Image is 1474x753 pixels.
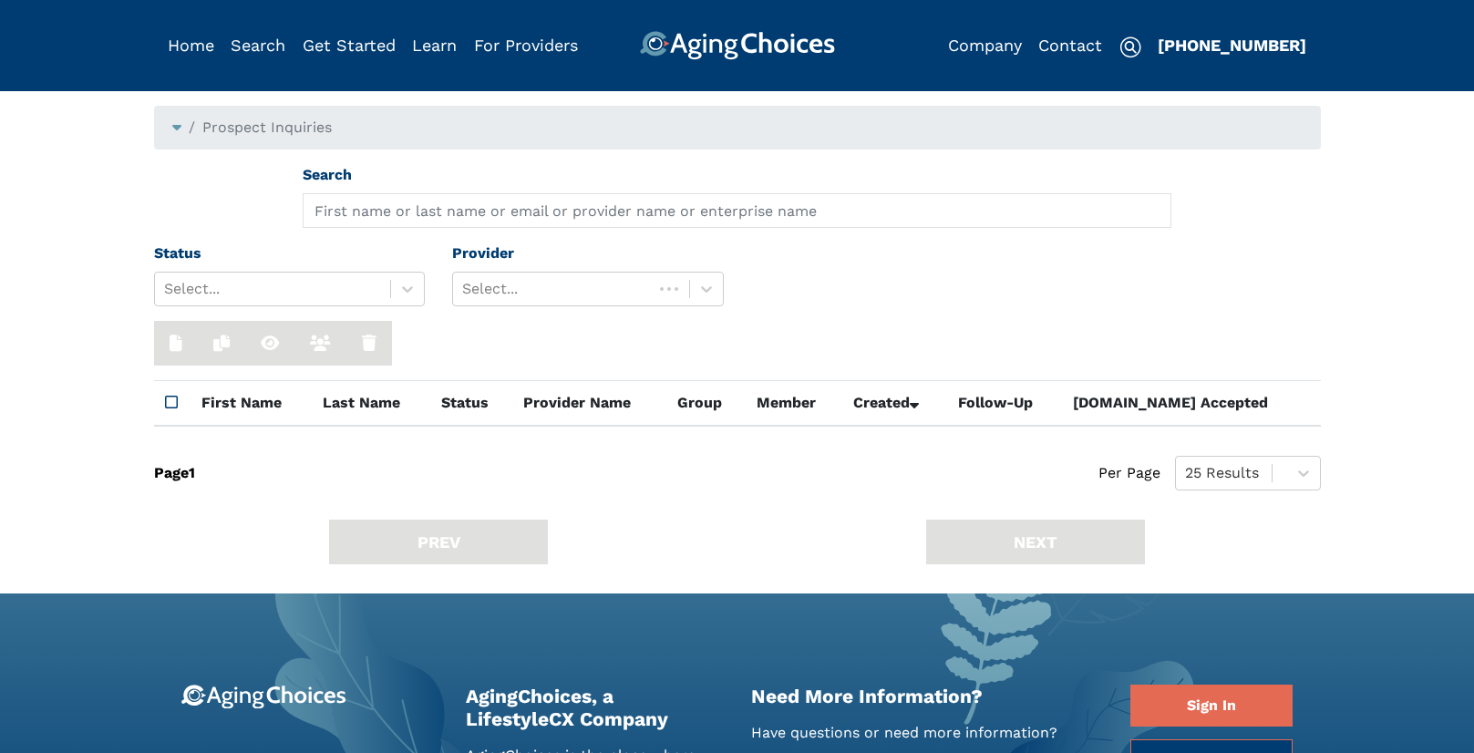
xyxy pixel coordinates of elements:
div: Page 1 [154,456,195,490]
th: Created [842,381,946,427]
button: Delete [346,321,392,366]
img: search-icon.svg [1119,36,1141,58]
th: Last Name [312,381,430,427]
div: Popover trigger [231,31,285,60]
button: Duplicate [198,321,245,366]
button: NEXT [926,520,1145,564]
a: Sign In [1130,685,1293,727]
button: New [154,321,198,366]
label: Search [303,164,352,186]
div: Popover trigger [169,117,181,139]
button: View [245,321,294,366]
input: First name or last name or email or provider name or enterprise name [303,193,1171,228]
a: Home [168,36,214,55]
img: AgingChoices [639,31,834,60]
button: PREV [329,520,548,564]
a: Company [948,36,1022,55]
a: Learn [412,36,457,55]
span: Prospect Inquiries [202,119,332,136]
th: Provider Name [512,381,666,427]
p: Have questions or need more information? [751,722,1104,744]
span: Per Page [1098,456,1160,490]
th: Status [430,381,513,427]
th: [DOMAIN_NAME] Accepted [1062,381,1321,427]
a: Get Started [303,36,396,55]
a: [PHONE_NUMBER] [1158,36,1306,55]
a: Search [231,36,285,55]
nav: breadcrumb [154,106,1321,150]
label: Status [154,242,201,264]
h2: AgingChoices, a LifestyleCX Company [466,685,724,730]
h2: Need More Information? [751,685,1104,707]
img: 9-logo.svg [181,685,346,709]
th: Group [666,381,746,427]
a: For Providers [474,36,578,55]
th: Member [746,381,842,427]
button: View Members [294,321,346,366]
label: Provider [452,242,514,264]
th: First Name [191,381,312,427]
th: Follow-Up [947,381,1062,427]
a: Contact [1038,36,1102,55]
